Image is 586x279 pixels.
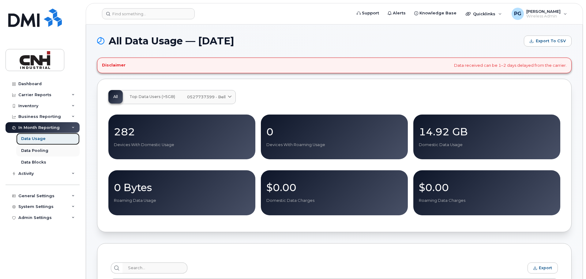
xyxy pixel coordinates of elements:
span: Top Data Users (>5GB) [130,94,175,99]
button: Export to CSV [524,36,572,47]
a: 0527737399 - Bell [182,90,235,104]
button: Export [528,262,558,273]
p: 0 [266,126,402,137]
span: 0527737399 - Bell [187,94,226,100]
p: 282 [114,126,250,137]
span: Export to CSV [536,38,566,44]
p: Devices With Domestic Usage [114,142,250,148]
p: 14.92 GB [419,126,555,137]
p: Domestic Data Usage [419,142,555,148]
p: $0.00 [419,182,555,193]
p: $0.00 [266,182,402,193]
h4: Disclaimer [102,63,126,68]
p: 0 Bytes [114,182,250,193]
div: Data received can be 1–2 days delayed from the carrier. [97,58,572,73]
p: Roaming Data Usage [114,198,250,203]
p: Domestic Data Charges [266,198,402,203]
p: Roaming Data Charges [419,198,555,203]
span: All Data Usage — [DATE] [109,36,234,46]
input: Search... [122,262,187,273]
p: Devices With Roaming Usage [266,142,402,148]
span: Export [539,266,552,270]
